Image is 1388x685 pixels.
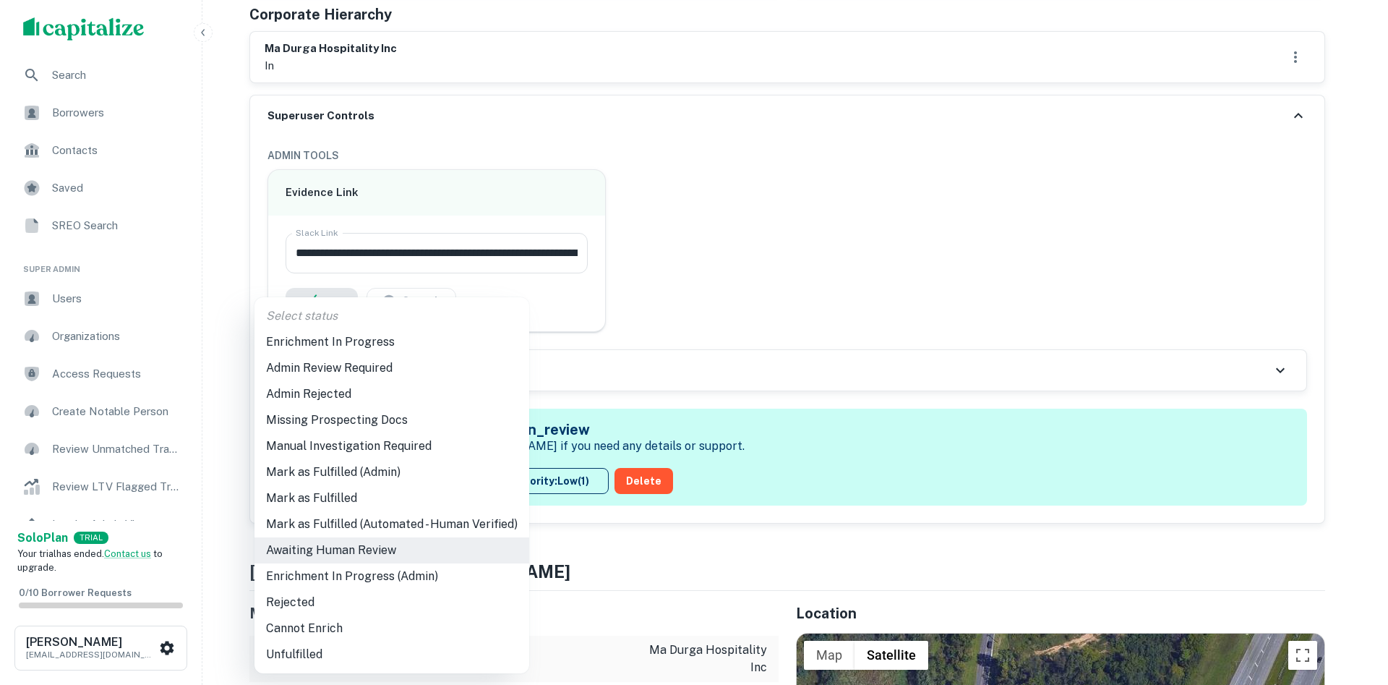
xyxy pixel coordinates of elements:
[254,381,529,407] li: Admin Rejected
[254,459,529,485] li: Mark as Fulfilled (Admin)
[254,485,529,511] li: Mark as Fulfilled
[254,433,529,459] li: Manual Investigation Required
[254,537,529,563] li: Awaiting Human Review
[254,563,529,590] li: Enrichment In Progress (Admin)
[254,590,529,616] li: Rejected
[254,355,529,381] li: Admin Review Required
[254,407,529,433] li: Missing Prospecting Docs
[1316,569,1388,639] iframe: Chat Widget
[254,616,529,642] li: Cannot Enrich
[254,642,529,668] li: Unfulfilled
[254,329,529,355] li: Enrichment In Progress
[254,511,529,537] li: Mark as Fulfilled (Automated - Human Verified)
